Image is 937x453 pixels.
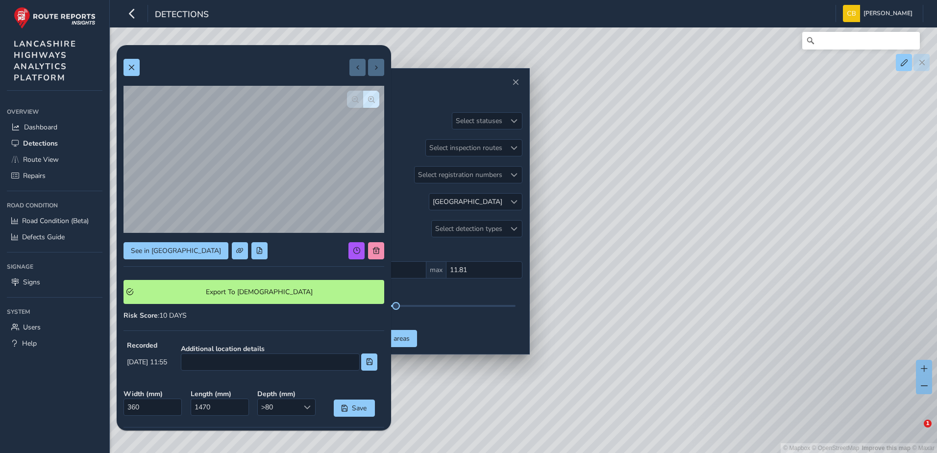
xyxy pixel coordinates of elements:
a: Help [7,335,102,352]
span: max [426,261,446,278]
strong: Width ( mm ) [123,389,184,399]
button: See in Route View [123,242,228,259]
span: Dashboard [24,123,57,132]
a: Repairs [7,168,102,184]
a: Defects Guide [7,229,102,245]
div: Select inspection routes [426,140,506,156]
span: 1 [924,420,932,428]
input: Search [802,32,920,50]
div: [GEOGRAPHIC_DATA] [433,197,502,206]
div: Signage [7,259,102,274]
strong: Recorded [127,341,167,350]
div: 35 [338,310,516,320]
span: [PERSON_NAME] [863,5,912,22]
button: Export To Symology [123,280,384,304]
div: System [7,304,102,319]
a: Dashboard [7,119,102,135]
span: Repairs [23,171,46,180]
a: Signs [7,274,102,290]
div: Select registration numbers [415,167,506,183]
span: Save [351,403,368,413]
h2: Filters [331,89,522,106]
img: diamond-layout [843,5,860,22]
span: [DATE] 11:55 [127,357,167,367]
div: Road Condition [7,198,102,213]
strong: Additional location details [181,344,377,353]
span: Route View [23,155,59,164]
strong: Depth ( mm ) [257,389,318,399]
span: LANCASHIRE HIGHWAYS ANALYTICS PLATFORM [14,38,76,83]
span: Road Condition (Beta) [22,216,89,226]
span: Detections [23,139,58,148]
span: Detections [155,8,209,22]
div: : 10 DAYS [123,311,384,320]
a: Detections [7,135,102,151]
div: Select statuses [452,113,506,129]
strong: Length ( mm ) [191,389,251,399]
button: Save [334,400,375,417]
input: 0 [446,261,522,278]
span: Users [23,323,41,332]
strong: Risk Score [123,311,158,320]
div: Overview [7,104,102,119]
button: Close [509,75,522,89]
a: Route View [7,151,102,168]
span: >80 [258,399,299,415]
span: See in [GEOGRAPHIC_DATA] [131,246,221,255]
span: Signs [23,277,40,287]
img: rr logo [14,7,96,29]
a: Road Condition (Beta) [7,213,102,229]
div: Select detection types [432,221,506,237]
iframe: Intercom live chat [904,420,927,443]
span: Defects Guide [22,232,65,242]
span: Export To [DEMOGRAPHIC_DATA] [137,287,381,297]
span: Help [22,339,37,348]
a: Users [7,319,102,335]
button: [PERSON_NAME] [843,5,916,22]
